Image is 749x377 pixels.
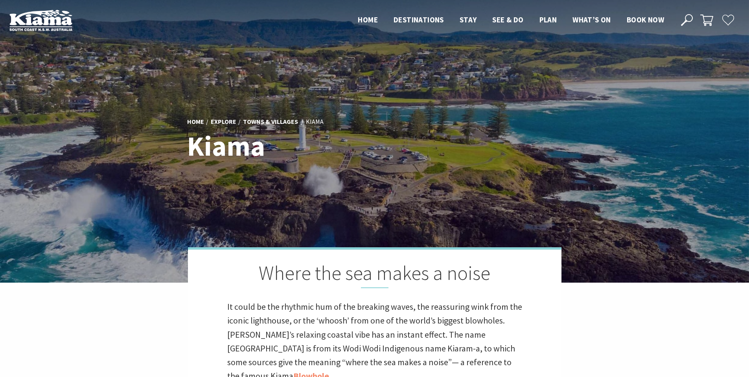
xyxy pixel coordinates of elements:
img: Kiama Logo [9,9,72,31]
span: Home [358,15,378,24]
a: Home [187,118,204,126]
li: Kiama [306,117,324,127]
span: What’s On [572,15,611,24]
nav: Main Menu [350,14,672,27]
span: Destinations [394,15,444,24]
span: Stay [460,15,477,24]
span: See & Do [492,15,523,24]
span: Book now [627,15,664,24]
h2: Where the sea makes a noise [227,261,522,288]
a: Explore [211,118,236,126]
span: Plan [539,15,557,24]
a: Towns & Villages [243,118,298,126]
h1: Kiama [187,131,409,161]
